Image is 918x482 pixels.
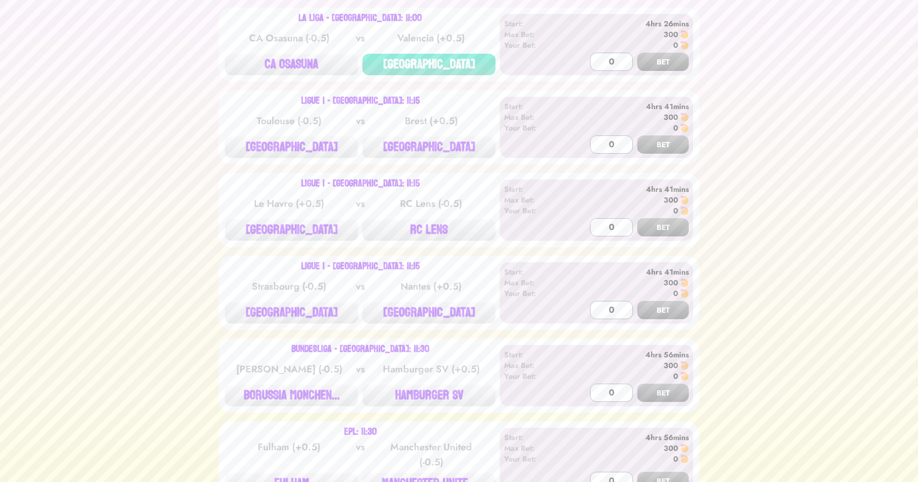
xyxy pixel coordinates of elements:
img: 🍤 [680,372,689,380]
img: 🍤 [680,278,689,287]
div: 0 [673,371,678,382]
button: [GEOGRAPHIC_DATA] [225,219,358,241]
div: Fulham (+0.5) [235,440,344,470]
div: Max Bet: [504,360,566,371]
div: Your Bet: [504,40,566,51]
div: 4hrs 56mins [566,349,689,360]
div: Your Bet: [504,454,566,464]
div: 4hrs 41mins [566,101,689,112]
div: Ligue 1 - [GEOGRAPHIC_DATA]: 11:15 [301,262,420,271]
div: Ligue 1 - [GEOGRAPHIC_DATA]: 11:15 [301,97,420,105]
div: 300 [664,195,678,205]
button: BET [637,135,689,154]
div: 300 [664,29,678,40]
button: RC LENS [362,219,496,241]
div: vs [354,196,367,211]
img: 🍤 [680,30,689,39]
div: Hamburger SV (+0.5) [377,362,485,377]
div: Max Bet: [504,195,566,205]
div: 300 [664,277,678,288]
div: Start: [504,184,566,195]
button: [GEOGRAPHIC_DATA] [362,136,496,158]
div: Brest (+0.5) [377,113,485,128]
div: 4hrs 41mins [566,267,689,277]
div: 300 [664,112,678,123]
div: 300 [664,443,678,454]
div: Ligue 1 - [GEOGRAPHIC_DATA]: 11:15 [301,179,420,188]
div: Your Bet: [504,205,566,216]
div: Max Bet: [504,112,566,123]
div: Start: [504,267,566,277]
div: Manchester United (-0.5) [377,440,485,470]
div: EPL: 11:30 [344,428,377,436]
div: Start: [504,18,566,29]
div: Max Bet: [504,277,566,288]
button: BET [637,218,689,236]
button: [GEOGRAPHIC_DATA] [225,136,358,158]
div: 300 [664,360,678,371]
img: 🍤 [680,289,689,298]
div: 4hrs 26mins [566,18,689,29]
button: [GEOGRAPHIC_DATA] [225,302,358,323]
div: vs [354,31,367,46]
img: 🍤 [680,41,689,49]
button: BORUSSIA MONCHEN... [225,385,358,406]
div: Nantes (+0.5) [377,279,485,294]
button: BET [637,301,689,319]
div: 0 [673,288,678,299]
div: Your Bet: [504,123,566,133]
div: Le Havre (+0.5) [235,196,344,211]
div: Max Bet: [504,443,566,454]
div: Your Bet: [504,288,566,299]
button: BET [637,384,689,402]
div: CA Osasuna (-0.5) [235,31,344,46]
div: Start: [504,349,566,360]
div: Strasbourg (-0.5) [235,279,344,294]
button: HAMBURGER SV [362,385,496,406]
div: 4hrs 41mins [566,184,689,195]
div: La Liga - [GEOGRAPHIC_DATA]: 11:00 [298,14,422,23]
div: Start: [504,101,566,112]
img: 🍤 [680,113,689,121]
img: 🍤 [680,455,689,463]
div: vs [354,113,367,128]
img: 🍤 [680,361,689,370]
button: [GEOGRAPHIC_DATA] [362,54,496,75]
img: 🍤 [680,444,689,452]
div: vs [354,362,367,377]
div: 0 [673,40,678,51]
div: 4hrs 56mins [566,432,689,443]
div: 0 [673,123,678,133]
div: RC Lens (-0.5) [377,196,485,211]
div: Bundesliga - [GEOGRAPHIC_DATA]: 11:30 [292,345,429,354]
div: Max Bet: [504,29,566,40]
div: vs [354,440,367,470]
div: 0 [673,205,678,216]
img: 🍤 [680,206,689,215]
img: 🍤 [680,124,689,132]
div: Toulouse (-0.5) [235,113,344,128]
div: 0 [673,454,678,464]
button: CA OSASUNA [225,54,358,75]
button: BET [637,53,689,71]
button: [GEOGRAPHIC_DATA] [362,302,496,323]
div: Valencia (+0.5) [377,31,485,46]
div: [PERSON_NAME] (-0.5) [235,362,344,377]
img: 🍤 [680,196,689,204]
div: Start: [504,432,566,443]
div: Your Bet: [504,371,566,382]
div: vs [354,279,367,294]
